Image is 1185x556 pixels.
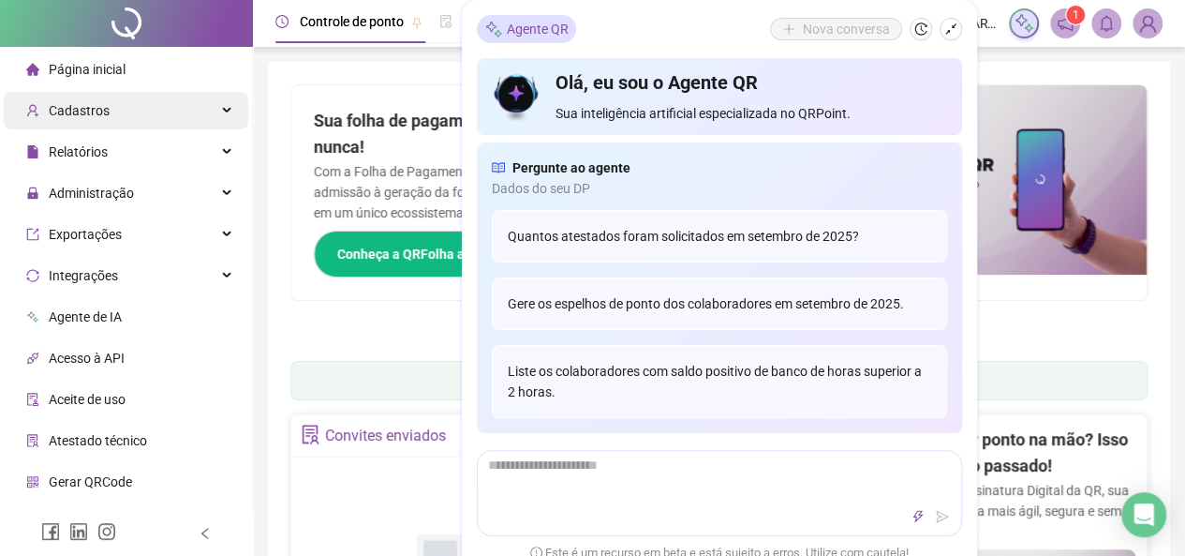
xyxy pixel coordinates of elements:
span: home [26,63,39,76]
h2: Sua folha de pagamento, mais simples do que nunca! [314,108,697,161]
span: Exportações [49,227,122,242]
span: bell [1098,15,1115,32]
img: 25006 [1133,9,1162,38]
span: audit [26,393,39,406]
span: notification [1057,15,1074,32]
p: Com a Assinatura Digital da QR, sua gestão fica mais ágil, segura e sem papelada. [920,480,1135,542]
span: facebook [41,522,60,541]
span: linkedin [69,522,88,541]
span: user-add [26,104,39,117]
span: sync [26,269,39,282]
span: file-done [439,15,452,28]
span: qrcode [26,475,39,488]
span: Aceite de uso [49,392,126,407]
span: Controle de ponto [300,14,404,29]
span: Pergunte ao agente [512,158,630,178]
div: Quantos atestados foram solicitados em setembro de 2025? [492,210,947,263]
span: clock-circle [275,15,289,28]
div: Convites enviados [325,420,446,452]
span: Atestado técnico [49,433,147,448]
span: left [199,527,212,540]
span: Dados do seu DP [492,178,947,199]
h4: Olá, eu sou o Agente QR [555,69,946,96]
span: 1 [1073,8,1079,22]
button: send [931,505,954,528]
span: thunderbolt [911,510,925,523]
span: lock [26,187,39,200]
img: icon [492,69,541,124]
span: solution [301,425,320,444]
span: Administração [49,186,134,201]
span: file [26,145,39,158]
span: export [26,228,39,241]
span: shrink [944,23,957,36]
span: Acesso à API [49,351,125,366]
span: Página inicial [49,62,126,77]
p: Com a Folha de Pagamento QR, você faz tudo em um só lugar: da admissão à geração da folha. Agilid... [314,161,697,223]
span: pushpin [411,17,422,28]
span: Cadastros [49,103,110,118]
div: Open Intercom Messenger [1121,492,1166,537]
span: history [914,23,927,36]
span: solution [26,434,39,447]
span: api [26,352,39,365]
button: thunderbolt [907,505,929,528]
span: read [492,158,505,178]
button: Nova conversa [770,18,902,40]
sup: 1 [1066,6,1085,24]
h2: Assinar ponto na mão? Isso ficou no passado! [920,427,1135,480]
div: Agente QR [477,15,576,43]
button: Conheça a QRFolha agora [314,231,536,278]
div: Gere os espelhos de ponto dos colaboradores em setembro de 2025. [492,278,947,330]
span: Agente de IA [49,309,122,324]
img: sparkle-icon.fc2bf0ac1784a2077858766a79e2daf3.svg [1014,13,1034,34]
span: Sua inteligência artificial especializada no QRPoint. [555,103,946,124]
span: Integrações [49,268,118,283]
span: Conheça a QRFolha agora [337,244,492,264]
span: Relatórios [49,144,108,159]
img: sparkle-icon.fc2bf0ac1784a2077858766a79e2daf3.svg [484,20,503,39]
span: instagram [97,522,116,541]
span: Gerar QRCode [49,474,132,489]
div: Liste os colaboradores com saldo positivo de banco de horas superior a 2 horas. [492,345,947,418]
